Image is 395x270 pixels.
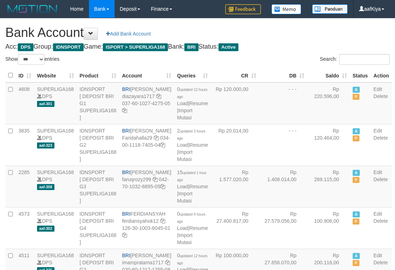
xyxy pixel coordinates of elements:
[77,82,120,124] td: IDNSPORT [ DEPOSIT BRI G1 SUPERLIGA168 ]
[122,260,164,265] a: imampratama1717
[259,166,307,207] td: Rp 1.408.014,00
[307,124,350,166] td: Rp 120.464,00
[307,69,350,82] th: Saldo: activate to sort column ascending
[16,69,34,82] th: ID: activate to sort column ascending
[37,253,74,258] a: SUPERLIGA168
[37,211,74,217] a: SUPERLIGA168
[119,207,174,249] td: FERDIANSYAH 126-30-1003-6045-01
[37,169,74,175] a: SUPERLIGA168
[122,232,127,238] a: Copy 126301003604501 to clipboard
[307,166,350,207] td: Rp 269.115,00
[353,218,360,225] span: Paused
[353,128,360,134] span: Active
[77,124,120,166] td: IDNSPORT [ DEPOSIT BRI G2 SUPERLIGA168 ]
[165,260,170,265] a: Copy imampratama1717 to clipboard
[339,54,390,65] input: Search:
[34,124,77,166] td: DPS
[177,86,208,120] span: | |
[211,207,259,249] td: Rp 27.400.817,00
[374,169,382,175] a: Edit
[177,184,188,189] a: Load
[77,69,120,82] th: Product: activate to sort column ascending
[177,128,208,162] span: | |
[77,166,120,207] td: IDNSPORT [ DEPOSIT BRI G3 SUPERLIGA168 ]
[225,4,261,14] img: Feedback.jpg
[353,94,360,100] span: Paused
[34,69,77,82] th: Website: activate to sort column ascending
[353,177,360,183] span: Paused
[5,4,59,14] img: MOTION_logo.png
[177,142,188,148] a: Load
[177,212,205,223] span: updated 4 hours ago
[272,4,301,14] img: Button%20Memo.svg
[34,207,77,249] td: DPS
[374,211,382,217] a: Edit
[122,253,130,258] span: BRI
[184,43,198,51] span: BRI
[37,128,74,134] a: SUPERLIGA168
[103,43,168,51] span: ISPORT > SUPERLIGA168
[374,93,388,99] a: Delete
[374,135,388,141] a: Delete
[177,108,192,120] a: Import Mutasi
[154,135,159,141] a: Copy Faridahalla29 to clipboard
[259,82,307,124] td: - - -
[211,166,259,207] td: Rp 1.577.020,00
[177,128,205,141] span: 2
[307,82,350,124] td: Rp 220.596,00
[53,43,84,51] span: IDNSPORT
[119,166,174,207] td: [PERSON_NAME] 042-70-1032-6895-05
[122,218,159,224] a: ferdiansyahok12
[177,169,206,182] span: 15
[122,93,155,99] a: diazayara1717
[16,207,34,249] td: 4573
[122,86,130,92] span: BRI
[5,54,59,65] label: Show entries
[211,69,259,82] th: CR: activate to sort column ascending
[350,69,371,82] th: Status
[211,82,259,124] td: Rp 120.000,00
[122,135,152,141] a: Faridahalla29
[320,54,390,65] label: Search:
[153,177,158,182] a: Copy faruqrozy299 to clipboard
[353,170,360,176] span: Active
[307,207,350,249] td: Rp 100.906,00
[37,226,54,232] span: aaf-302
[177,225,188,231] a: Load
[374,128,382,134] a: Edit
[122,128,130,134] span: BRI
[189,142,208,148] a: Resume
[156,93,161,99] a: Copy diazayara1717 to clipboard
[77,207,120,249] td: IDNSPORT [ DEPOSIT BRI G4 SUPERLIGA168 ]
[189,225,208,231] a: Resume
[353,260,360,266] span: Paused
[353,211,360,217] span: Active
[18,43,33,51] span: DPS
[5,26,390,40] h1: Bank Account
[122,108,127,113] a: Copy 037601027427505 to clipboard
[122,211,130,217] span: BRI
[374,218,388,224] a: Delete
[189,101,208,106] a: Resume
[37,86,74,92] a: SUPERLIGA168
[177,253,207,265] span: 0
[177,211,208,245] span: | |
[160,142,165,148] a: Copy 034001118740504 to clipboard
[374,260,388,265] a: Delete
[18,54,44,65] select: Showentries
[177,171,206,182] span: updated 1 hour ago
[177,254,207,265] span: updated 12 hours ago
[177,149,192,162] a: Import Mutasi
[101,28,155,40] a: Add Bank Account
[122,177,151,182] a: faruqrozy299
[174,69,211,82] th: Queries: activate to sort column ascending
[37,142,54,148] span: aaf-323
[177,101,188,106] a: Load
[177,232,192,245] a: Import Mutasi
[160,218,165,224] a: Copy ferdiansyahok12 to clipboard
[177,129,205,140] span: updated 3 hours ago
[5,43,390,50] h4: Acc: Group: Game: Bank: Status:
[37,184,54,190] span: aaf-308
[177,211,205,224] span: 0
[34,82,77,124] td: DPS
